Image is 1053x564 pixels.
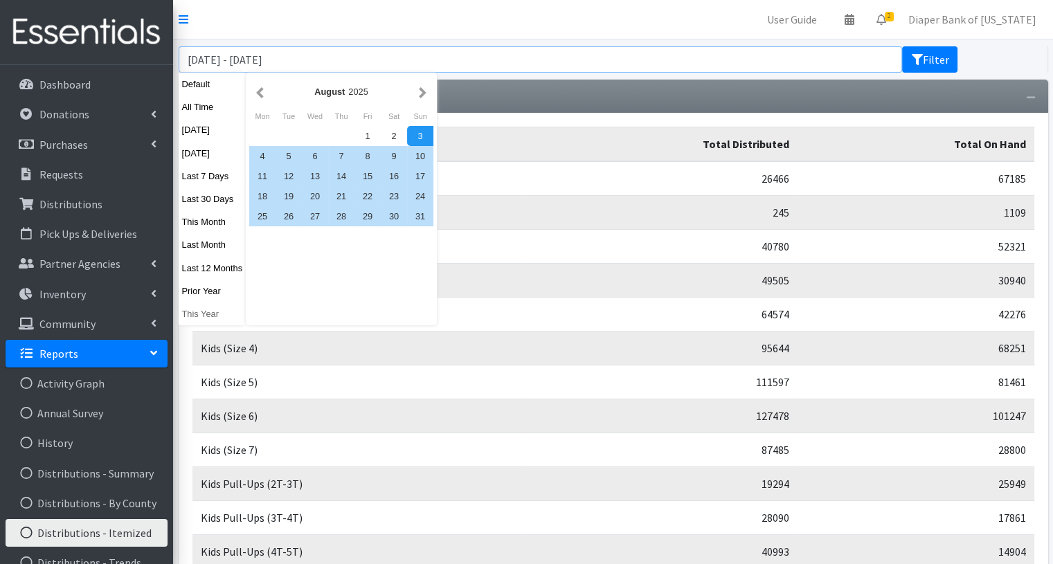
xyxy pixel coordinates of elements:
div: 15 [354,166,381,186]
div: 10 [407,146,433,166]
div: 29 [354,206,381,226]
div: Saturday [381,107,407,125]
div: Monday [249,107,276,125]
td: 25949 [797,467,1034,501]
a: Distributions - Summary [6,460,168,487]
a: Community [6,310,168,338]
input: January 1, 2011 - December 31, 2011 [179,46,903,73]
div: 24 [407,186,433,206]
button: Last Month [179,235,246,255]
p: Community [39,317,96,331]
a: Annual Survey [6,399,168,427]
th: Total On Hand [797,127,1034,162]
a: Diaper Bank of [US_STATE] [897,6,1047,33]
div: 13 [302,166,328,186]
div: 5 [276,146,302,166]
div: 12 [276,166,302,186]
button: All Time [179,97,246,117]
p: Partner Agencies [39,257,120,271]
td: 245 [521,196,797,230]
div: 9 [381,146,407,166]
a: Requests [6,161,168,188]
div: 18 [249,186,276,206]
div: Thursday [328,107,354,125]
th: Total Distributed [521,127,797,162]
td: 1109 [797,196,1034,230]
td: 68251 [797,331,1034,365]
span: 2 [885,12,894,21]
td: Kids (Size 6) [192,399,522,433]
a: Distributions [6,190,168,218]
div: 31 [407,206,433,226]
a: Purchases [6,131,168,158]
button: [DATE] [179,120,246,140]
p: Donations [39,107,89,121]
button: Last 30 Days [179,189,246,209]
button: Last 7 Days [179,166,246,186]
div: 22 [354,186,381,206]
div: Wednesday [302,107,328,125]
td: 67185 [797,161,1034,196]
img: HumanEssentials [6,9,168,55]
div: 26 [276,206,302,226]
p: Purchases [39,138,88,152]
button: Filter [902,46,957,73]
td: 28800 [797,433,1034,467]
a: 2 [865,6,897,33]
a: Reports [6,340,168,367]
td: 95644 [521,331,797,365]
a: Pick Ups & Deliveries [6,220,168,248]
button: This Month [179,212,246,232]
div: 8 [354,146,381,166]
span: 2025 [348,87,368,97]
td: 64574 [521,298,797,331]
td: 127478 [521,399,797,433]
td: Kids Pull-Ups (3T-4T) [192,501,522,535]
td: 81461 [797,365,1034,399]
td: 19294 [521,467,797,501]
td: 40780 [521,230,797,264]
a: History [6,429,168,457]
strong: August [314,87,345,97]
div: 7 [328,146,354,166]
p: Reports [39,347,78,361]
div: 25 [249,206,276,226]
div: 17 [407,166,433,186]
button: [DATE] [179,143,246,163]
td: 87485 [521,433,797,467]
div: 23 [381,186,407,206]
button: This Year [179,304,246,324]
p: Pick Ups & Deliveries [39,227,137,241]
div: 30 [381,206,407,226]
td: 26466 [521,161,797,196]
td: 30940 [797,264,1034,298]
td: Kids (Size 5) [192,365,522,399]
p: Distributions [39,197,102,211]
td: Kids (Size 7) [192,433,522,467]
div: 21 [328,186,354,206]
a: Distributions - By County [6,489,168,517]
p: Inventory [39,287,86,301]
div: 4 [249,146,276,166]
td: 28090 [521,501,797,535]
a: User Guide [756,6,828,33]
div: 2 [381,126,407,146]
a: Distributions - Itemized [6,519,168,547]
div: Tuesday [276,107,302,125]
div: 3 [407,126,433,146]
div: Friday [354,107,381,125]
div: 11 [249,166,276,186]
a: Dashboard [6,71,168,98]
td: Kids Pull-Ups (2T-3T) [192,467,522,501]
div: 20 [302,186,328,206]
td: 52321 [797,230,1034,264]
p: Dashboard [39,78,91,91]
div: 14 [328,166,354,186]
td: 101247 [797,399,1034,433]
button: Prior Year [179,281,246,301]
a: Activity Graph [6,370,168,397]
td: 42276 [797,298,1034,331]
a: Donations [6,100,168,128]
div: 19 [276,186,302,206]
td: 49505 [521,264,797,298]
